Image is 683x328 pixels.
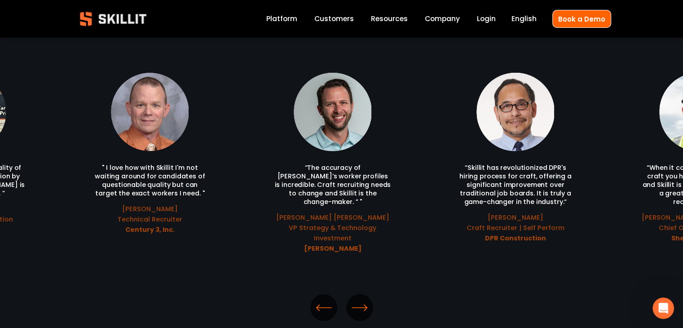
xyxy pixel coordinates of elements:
iframe: Intercom live chat [652,297,674,319]
button: Next [346,294,373,321]
span: English [511,13,537,24]
a: Customers [314,13,354,25]
a: Book a Demo [552,10,611,27]
span: Resources [371,13,408,24]
button: Previous [310,294,337,321]
a: Platform [266,13,297,25]
img: Skillit [72,5,154,32]
a: folder dropdown [371,13,408,25]
a: Login [477,13,496,25]
a: Company [425,13,460,25]
div: language picker [511,13,537,25]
